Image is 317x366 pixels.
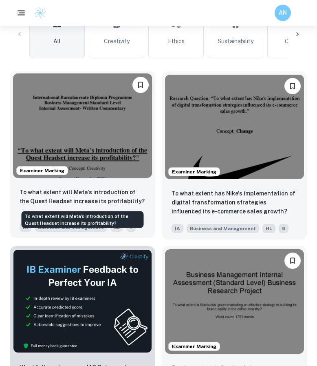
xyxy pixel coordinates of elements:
a: Examiner MarkingBookmarkTo what extent will Meta’s introduction of the Quest Headset increase its... [10,72,155,240]
p: To what extent has Nike's implementation of digital transformation strategies influenced its e-co... [172,189,297,216]
span: 6 [279,224,288,233]
a: Clastify logo [29,7,46,19]
span: IA [172,224,183,233]
img: Business and Management IA example thumbnail: To what extent is Starbucks’ green marke [165,250,304,354]
img: Business and Management IA example thumbnail: To what extent will Meta’s introduction [13,74,152,178]
span: Examiner Marking [17,167,68,175]
button: Bookmark [284,78,301,95]
span: IA [20,223,31,232]
button: Bookmark [132,77,149,93]
span: Change [285,37,306,46]
p: To what extent will Meta’s introduction of the Quest Headset increase its profitability? [20,188,145,206]
span: Examiner Marking [169,169,220,176]
span: Ethics [168,37,185,46]
img: Business and Management IA example thumbnail: To what extent has Nike's implementation [165,75,304,180]
span: Creativity [104,37,130,46]
span: HL [262,224,275,233]
span: All [53,37,61,46]
img: Clastify logo [34,7,46,19]
span: Sustainability [218,37,253,46]
button: AN [275,5,291,21]
a: Examiner MarkingBookmarkTo what extent has Nike's implementation of digital transformation strate... [162,72,307,240]
span: Examiner Marking [169,343,220,350]
img: Thumbnail [13,250,152,353]
button: Bookmark [284,253,301,269]
span: Business and Management [187,224,259,233]
h6: AN [278,9,288,18]
div: To what extent will Meta’s introduction of the Quest Headset increase its profitability? [22,212,144,228]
